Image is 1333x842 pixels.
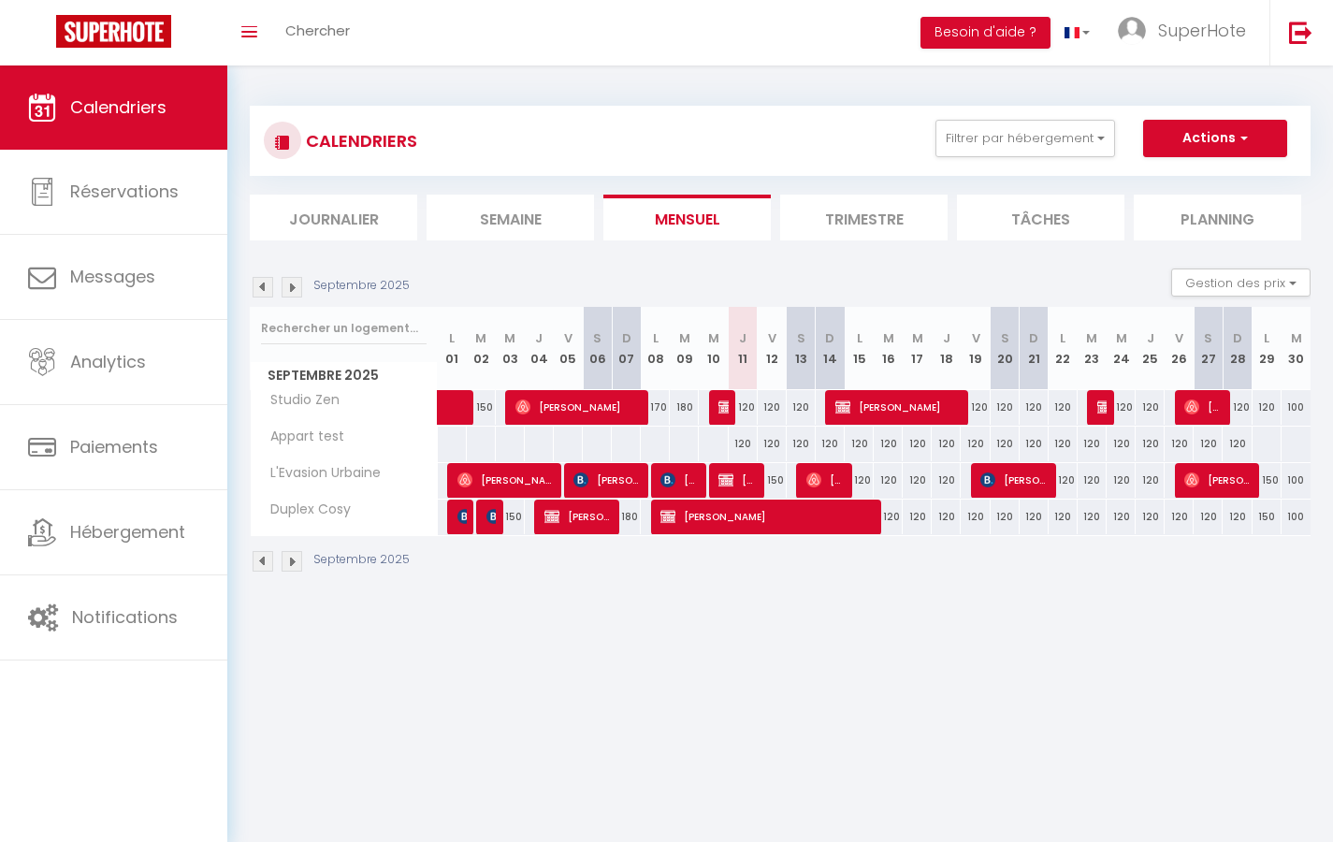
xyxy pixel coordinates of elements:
div: 120 [1020,500,1049,534]
span: SuperHote [1158,19,1246,42]
span: Appart test [254,427,349,447]
div: 120 [1223,427,1252,461]
div: 170 [641,390,670,425]
button: Gestion des prix [1171,269,1311,297]
abbr: S [593,329,601,347]
div: 120 [787,427,816,461]
span: [PERSON_NAME] [980,462,1048,498]
span: [PERSON_NAME] [457,462,554,498]
th: 29 [1253,307,1282,390]
abbr: M [679,329,690,347]
div: 120 [1223,390,1252,425]
abbr: V [564,329,572,347]
span: [PERSON_NAME] [PERSON_NAME] [1097,389,1107,425]
li: Mensuel [603,195,771,240]
span: [PERSON_NAME] [718,389,728,425]
li: Trimestre [780,195,948,240]
abbr: L [1264,329,1269,347]
th: 21 [1020,307,1049,390]
span: [PERSON_NAME] [486,499,496,534]
abbr: V [972,329,980,347]
abbr: J [739,329,746,347]
div: 100 [1282,500,1311,534]
th: 17 [903,307,932,390]
abbr: D [1233,329,1242,347]
li: Tâches [957,195,1124,240]
th: 09 [670,307,699,390]
span: [PERSON_NAME] [515,389,641,425]
h3: CALENDRIERS [301,120,417,162]
div: 120 [874,500,903,534]
div: 180 [670,390,699,425]
div: 120 [1194,500,1223,534]
div: 120 [1049,427,1078,461]
th: 11 [729,307,758,390]
div: 120 [961,390,990,425]
div: 120 [729,390,758,425]
span: Hébergement [70,520,185,544]
img: ... [1118,17,1146,45]
th: 12 [758,307,787,390]
span: [PERSON_NAME] [1184,389,1223,425]
span: [PERSON_NAME] [835,389,961,425]
th: 10 [699,307,728,390]
button: Filtrer par hébergement [935,120,1115,157]
th: 28 [1223,307,1252,390]
th: 02 [467,307,496,390]
div: 120 [758,427,787,461]
abbr: L [449,329,455,347]
div: 100 [1282,390,1311,425]
abbr: S [797,329,805,347]
div: 150 [1253,500,1282,534]
span: Paiements [70,435,158,458]
li: Planning [1134,195,1301,240]
div: 120 [845,463,874,498]
div: 120 [787,390,816,425]
div: 120 [991,390,1020,425]
div: 120 [1107,500,1136,534]
div: 120 [1223,500,1252,534]
th: 27 [1194,307,1223,390]
li: Semaine [427,195,594,240]
abbr: M [912,329,923,347]
th: 08 [641,307,670,390]
abbr: J [943,329,950,347]
span: [PERSON_NAME] [573,462,641,498]
span: [PERSON_NAME] [1184,462,1252,498]
th: 25 [1136,307,1165,390]
div: 120 [874,463,903,498]
th: 20 [991,307,1020,390]
div: 120 [1136,463,1165,498]
th: 15 [845,307,874,390]
abbr: M [475,329,486,347]
div: 120 [1136,500,1165,534]
th: 14 [816,307,845,390]
div: 120 [1049,463,1078,498]
button: Ouvrir le widget de chat LiveChat [15,7,71,64]
div: 150 [496,500,525,534]
div: 120 [903,500,932,534]
div: 120 [845,427,874,461]
span: Calendriers [70,95,167,119]
div: 120 [1165,500,1194,534]
div: 120 [1136,427,1165,461]
th: 23 [1078,307,1107,390]
abbr: M [1291,329,1302,347]
abbr: S [1204,329,1212,347]
div: 120 [1020,390,1049,425]
div: 120 [1165,427,1194,461]
li: Journalier [250,195,417,240]
div: 100 [1282,463,1311,498]
abbr: M [504,329,515,347]
div: 150 [1253,463,1282,498]
div: 120 [1107,427,1136,461]
abbr: M [1086,329,1097,347]
span: Duplex Cosy [254,500,355,520]
div: 120 [961,427,990,461]
span: Studio Zen [254,390,344,411]
th: 07 [612,307,641,390]
th: 26 [1165,307,1194,390]
div: 120 [1078,463,1107,498]
abbr: J [1147,329,1154,347]
div: 120 [1078,427,1107,461]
